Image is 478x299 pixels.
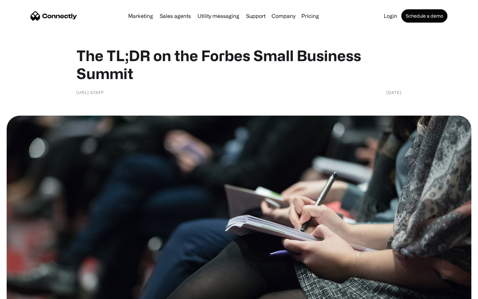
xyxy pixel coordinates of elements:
[386,89,402,96] div: [DATE]
[125,13,156,19] a: Marketing
[381,13,400,19] a: Login
[76,89,104,96] div: [URL] Staff
[243,13,268,19] a: Support
[13,287,40,297] ul: Language list
[7,287,40,297] aside: Language selected: English
[401,9,447,23] a: Schedule a demo
[157,13,194,19] a: Sales agents
[195,13,242,19] a: Utility messaging
[76,47,402,82] h1: The TL;DR on the Forbes Small Business Summit
[299,13,322,19] a: Pricing
[272,11,295,21] div: Company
